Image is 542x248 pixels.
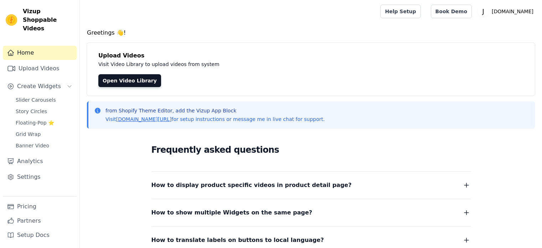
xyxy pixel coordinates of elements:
[151,235,324,245] span: How to translate labels on buttons to local language?
[380,5,420,18] a: Help Setup
[16,119,54,126] span: Floating-Pop ⭐
[3,61,77,76] a: Upload Videos
[105,116,325,123] p: Visit for setup instructions or message me in live chat for support.
[98,74,161,87] a: Open Video Library
[3,214,77,228] a: Partners
[87,29,535,37] h4: Greetings 👋!
[105,107,325,114] p: from Shopify Theme Editor, add the Vizup App Block
[482,8,484,15] text: J
[11,129,77,139] a: Grid Wrap
[23,7,74,33] span: Vizup Shoppable Videos
[17,82,61,91] span: Create Widgets
[3,228,77,242] a: Setup Docs
[16,96,56,103] span: Slider Carousels
[3,170,77,184] a: Settings
[11,118,77,128] a: Floating-Pop ⭐
[11,106,77,116] a: Story Circles
[151,180,471,190] button: How to display product specific videos in product detail page?
[6,14,17,26] img: Vizup
[151,180,352,190] span: How to display product specific videos in product detail page?
[3,46,77,60] a: Home
[16,142,49,149] span: Banner Video
[11,95,77,105] a: Slider Carousels
[98,60,418,69] p: Visit Video Library to upload videos from system
[16,131,41,138] span: Grid Wrap
[151,235,471,245] button: How to translate labels on buttons to local language?
[478,5,536,18] button: J [DOMAIN_NAME]
[489,5,536,18] p: [DOMAIN_NAME]
[116,116,172,122] a: [DOMAIN_NAME][URL]
[3,154,77,168] a: Analytics
[98,51,523,60] h4: Upload Videos
[3,199,77,214] a: Pricing
[151,208,313,218] span: How to show multiple Widgets on the same page?
[151,143,471,157] h2: Frequently asked questions
[151,208,471,218] button: How to show multiple Widgets on the same page?
[16,108,47,115] span: Story Circles
[11,141,77,151] a: Banner Video
[3,79,77,93] button: Create Widgets
[431,5,472,18] a: Book Demo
